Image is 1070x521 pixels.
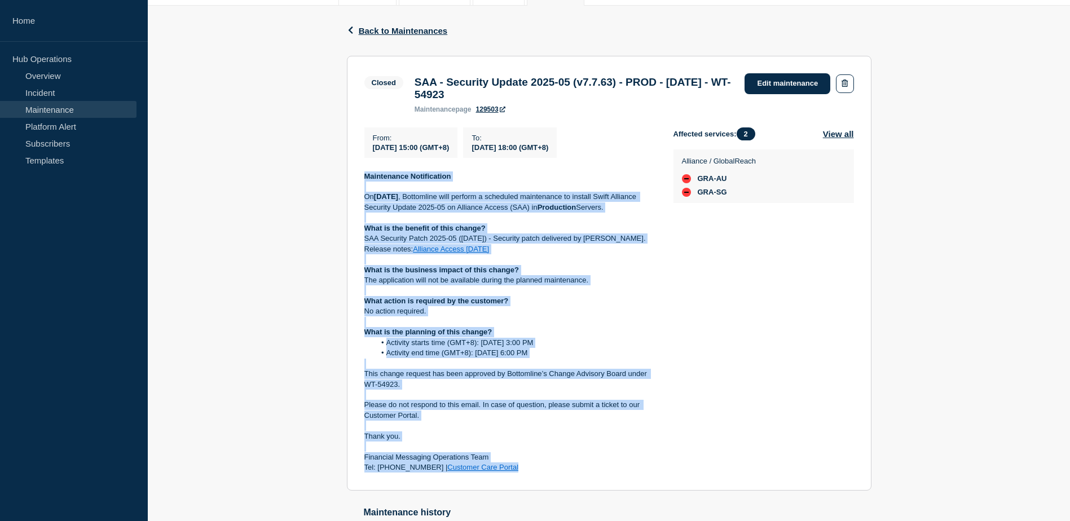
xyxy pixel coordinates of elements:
span: Closed [364,76,403,89]
button: View all [823,127,854,140]
p: page [415,105,472,113]
span: [DATE] 15:00 (GMT+8) [373,143,450,152]
span: maintenance [415,105,456,113]
li: Activity end time (GMT+8): [DATE] 6:00 PM [375,348,655,358]
strong: What is the benefit of this change? [364,224,486,232]
p: On , Bottomline will perform a scheduled maintenance to install Swift Alliance Security Update 20... [364,192,655,213]
p: The application will not be available during the planned maintenance. [364,275,655,285]
p: Thank you. [364,431,655,441]
strong: What is the planning of this change? [364,328,492,336]
span: 2 [737,127,755,140]
a: Edit maintenance [745,73,830,94]
strong: [DATE] [374,192,398,201]
span: Affected services: [673,127,761,140]
div: down [682,188,691,197]
button: Back to Maintenances [347,26,448,36]
span: GRA-AU [698,174,727,183]
h3: SAA - Security Update 2025-05 (v7.7.63) - PROD - [DATE] - WT-54923 [415,76,734,101]
p: Alliance / GlobalReach [682,157,756,165]
p: To : [472,134,548,142]
p: Release notes: [364,244,655,254]
div: down [682,174,691,183]
span: GRA-SG [698,188,727,197]
p: Please do not respond to this email. In case of question, please submit a ticket to our Customer ... [364,400,655,421]
p: Financial Messaging Operations Team [364,452,655,462]
strong: Maintenance Notification [364,172,451,180]
strong: What is the business impact of this change? [364,266,519,274]
li: Activity starts time (GMT+8): [DATE] 3:00 PM [375,338,655,348]
a: Alliance Access [DATE] [413,245,489,253]
p: This change request has been approved by Bottomline’s Change Advisory Board under WT-54923. [364,369,655,390]
strong: What action is required by the customer? [364,297,509,305]
span: [DATE] 18:00 (GMT+8) [472,143,548,152]
p: No action required. [364,306,655,316]
a: Customer Care Portal [447,463,518,471]
a: 129503 [476,105,505,113]
p: From : [373,134,450,142]
p: SAA Security Patch 2025-05 ([DATE]) - Security patch delivered by [PERSON_NAME]. [364,233,655,244]
strong: Production [538,203,576,211]
span: Back to Maintenances [359,26,448,36]
h2: Maintenance history [364,507,871,518]
p: Tel: [PHONE_NUMBER] | [364,462,655,473]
